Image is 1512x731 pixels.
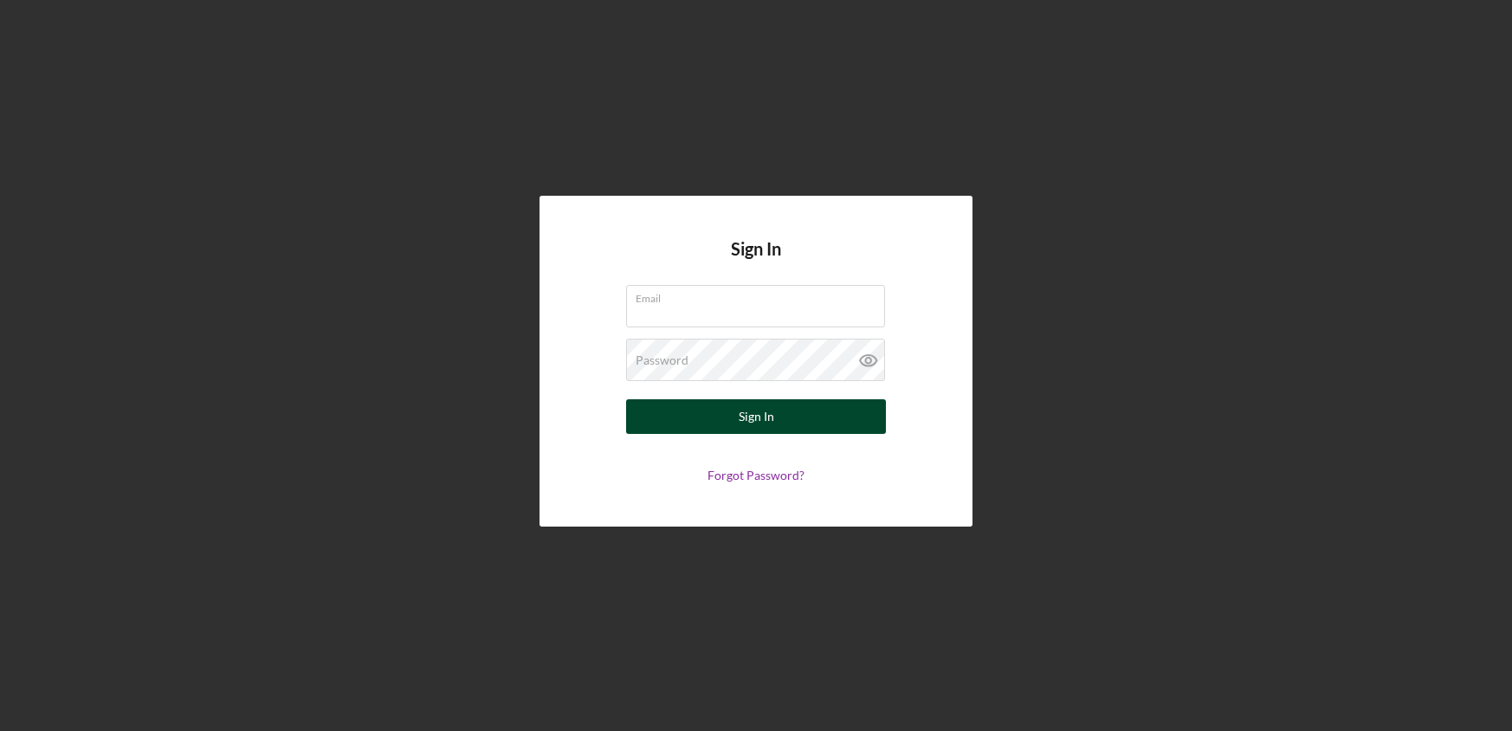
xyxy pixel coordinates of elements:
button: Sign In [626,399,886,434]
a: Forgot Password? [708,468,804,482]
h4: Sign In [731,239,781,285]
label: Password [636,353,688,367]
div: Sign In [739,399,774,434]
label: Email [636,286,885,305]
